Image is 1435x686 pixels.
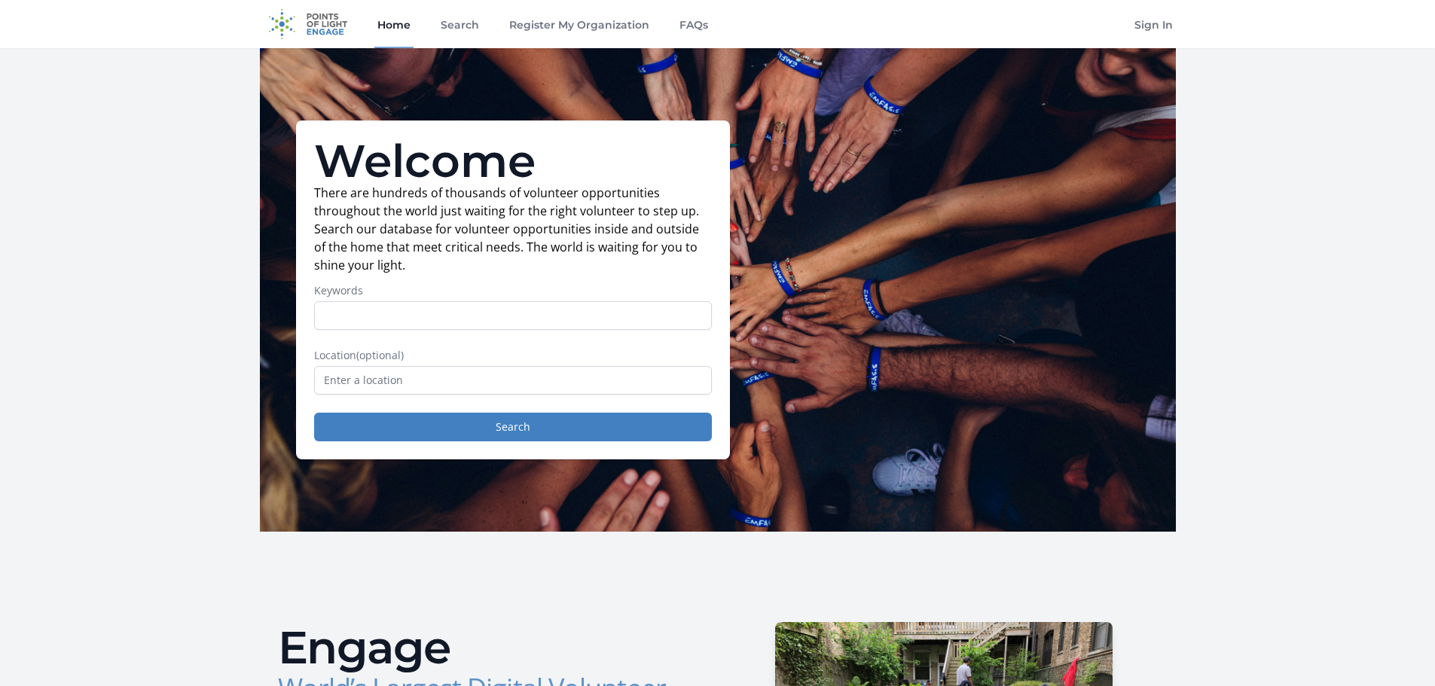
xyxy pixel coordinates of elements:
[314,348,712,363] label: Location
[314,184,712,274] p: There are hundreds of thousands of volunteer opportunities throughout the world just waiting for ...
[314,366,712,395] input: Enter a location
[356,348,404,362] span: (optional)
[278,625,706,670] h2: Engage
[314,413,712,441] button: Search
[314,283,712,298] label: Keywords
[314,139,712,184] h1: Welcome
